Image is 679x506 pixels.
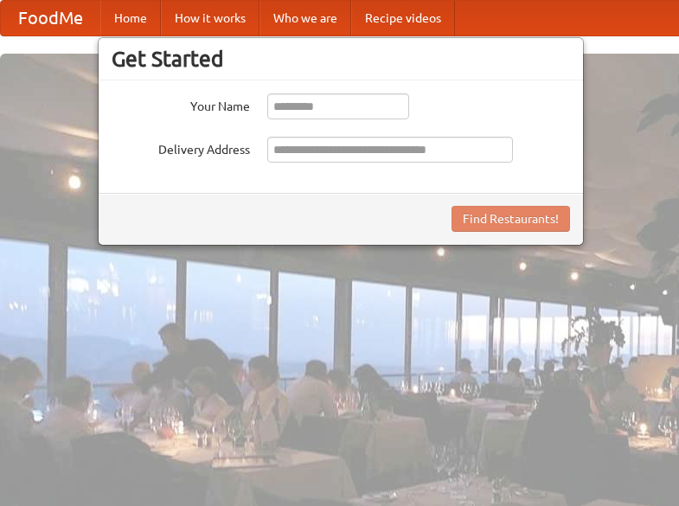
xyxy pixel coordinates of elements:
[161,1,259,35] a: How it works
[351,1,455,35] a: Recipe videos
[259,1,351,35] a: Who we are
[112,137,250,158] label: Delivery Address
[100,1,161,35] a: Home
[1,1,100,35] a: FoodMe
[112,93,250,115] label: Your Name
[112,46,570,72] h3: Get Started
[452,206,570,232] button: Find Restaurants!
